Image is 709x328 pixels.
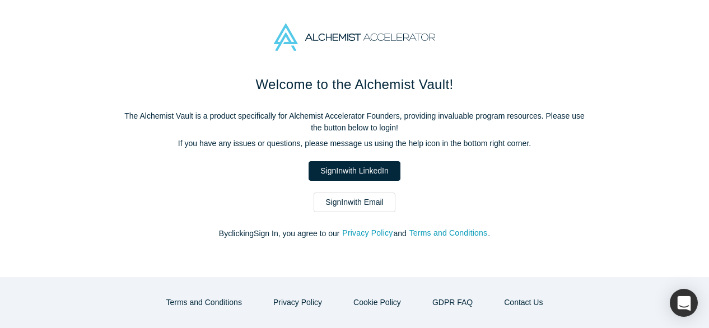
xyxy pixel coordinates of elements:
[262,293,334,312] button: Privacy Policy
[119,74,590,95] h1: Welcome to the Alchemist Vault!
[342,293,413,312] button: Cookie Policy
[421,293,484,312] a: GDPR FAQ
[309,161,400,181] a: SignInwith LinkedIn
[492,293,554,312] button: Contact Us
[314,193,395,212] a: SignInwith Email
[119,228,590,240] p: By clicking Sign In , you agree to our and .
[155,293,254,312] button: Terms and Conditions
[409,227,488,240] button: Terms and Conditions
[119,110,590,134] p: The Alchemist Vault is a product specifically for Alchemist Accelerator Founders, providing inval...
[274,24,435,51] img: Alchemist Accelerator Logo
[342,227,393,240] button: Privacy Policy
[119,138,590,149] p: If you have any issues or questions, please message us using the help icon in the bottom right co...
